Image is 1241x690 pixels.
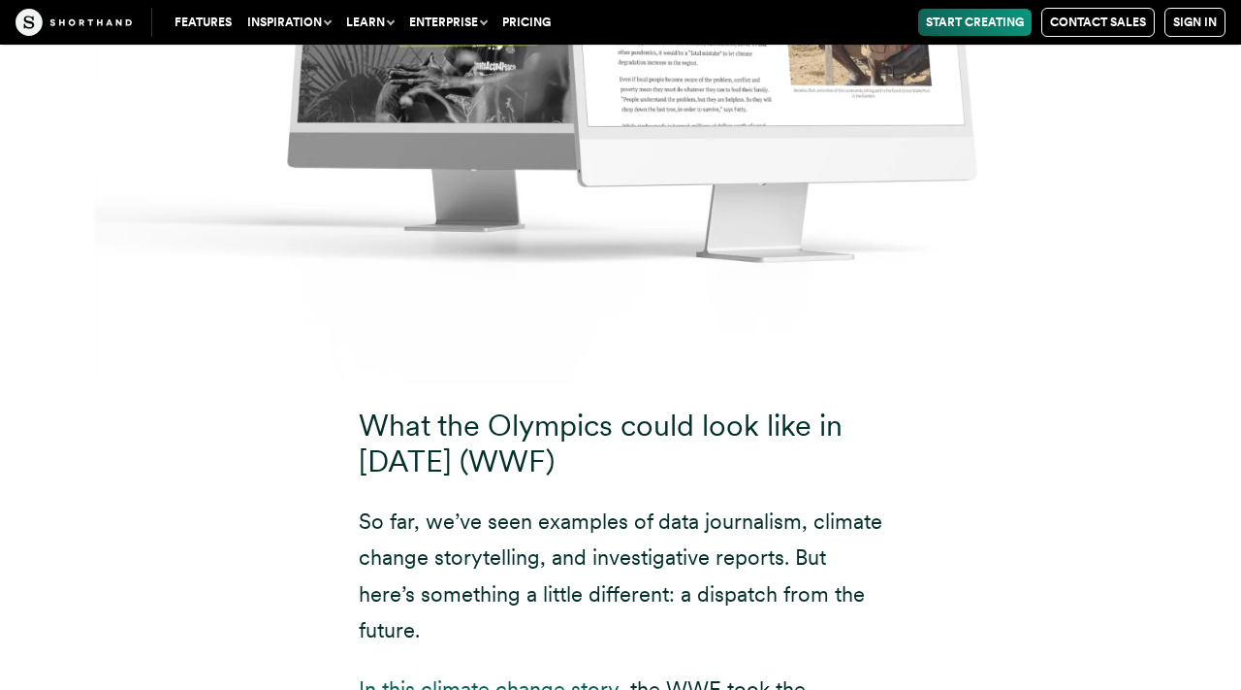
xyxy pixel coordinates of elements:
button: Enterprise [401,9,494,36]
p: So far, we’ve seen examples of data journalism, climate change storytelling, and investigative re... [359,504,882,649]
a: Features [167,9,239,36]
a: Start Creating [918,9,1032,36]
a: Pricing [494,9,558,36]
a: Contact Sales [1041,8,1155,37]
img: The Craft [16,9,132,36]
h3: What the Olympics could look like in [DATE] (WWF) [359,409,882,480]
a: Sign in [1164,8,1225,37]
button: Learn [338,9,401,36]
button: Inspiration [239,9,338,36]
